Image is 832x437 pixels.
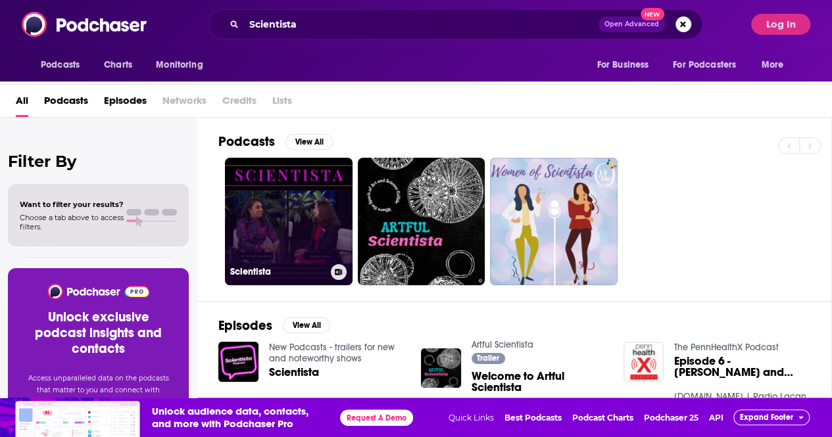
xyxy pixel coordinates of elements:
[673,56,736,74] span: For Podcasters
[624,342,664,382] img: Episode 6 - Gregg Khodorov and Julia Tartaglia, BEN and The Scientista Foundation
[641,8,664,20] span: New
[599,16,665,32] button: Open AdvancedNew
[222,90,257,117] span: Credits
[8,152,189,171] h2: Filter By
[22,12,148,37] img: Podchaser - Follow, Share and Rate Podcasts
[147,53,220,78] button: open menu
[733,409,810,425] button: Expand Footer
[47,284,150,299] img: Podchaser - Follow, Share and Rate Podcasts
[674,356,810,378] a: Episode 6 - Gregg Khodorov and Julia Tartaglia, BEN and The Scientista Foundation
[752,53,800,78] button: open menu
[156,56,203,74] span: Monitoring
[104,90,147,117] a: Episodes
[643,413,698,423] a: Podchaser 25
[272,90,292,117] span: Lists
[472,371,608,393] a: Welcome to Artful Scientista
[751,14,810,35] button: Log In
[477,354,499,362] span: Trailer
[421,348,461,388] img: Welcome to Artful Scientista
[16,90,28,117] a: All
[20,213,124,231] span: Choose a tab above to access filters.
[104,56,132,74] span: Charts
[44,90,88,117] a: Podcasts
[15,401,142,437] img: Insights visual
[152,405,330,430] span: Unlock audience data, contacts, and more with Podchaser Pro
[20,200,124,209] span: Want to filter your results?
[230,266,326,277] h3: Scientista
[762,56,784,74] span: More
[218,317,330,334] a: EpisodesView All
[674,342,779,353] a: The PennHealthX Podcast
[740,413,793,422] span: Expand Footer
[597,56,648,74] span: For Business
[24,373,173,408] p: Access unparalleled data on the podcasts that matter to you and connect with confidence.
[283,317,330,333] button: View All
[32,53,97,78] button: open menu
[24,310,173,357] h3: Unlock exclusive podcast insights and contacts
[41,56,80,74] span: Podcasts
[448,413,493,423] span: Quick Links
[504,413,561,423] a: Best Podcasts
[708,413,723,423] a: API
[572,413,633,423] a: Podcast Charts
[472,339,533,350] a: Artful Scientista
[218,133,333,150] a: PodcastsView All
[218,342,258,382] img: Scientista
[269,367,319,378] a: Scientista
[340,409,413,426] button: Request A Demo
[208,9,702,39] div: Search podcasts, credits, & more...
[218,133,275,150] h2: Podcasts
[664,53,755,78] button: open menu
[269,342,395,364] a: New Podcasts - trailers for new and noteworthy shows
[218,317,272,334] h2: Episodes
[95,53,140,78] a: Charts
[244,14,599,35] input: Search podcasts, credits, & more...
[587,53,665,78] button: open menu
[674,356,810,378] span: Episode 6 - [PERSON_NAME] and [PERSON_NAME], [PERSON_NAME] and The Scientista Foundation
[162,90,207,117] span: Networks
[604,21,659,28] span: Open Advanced
[225,158,353,285] a: Scientista
[285,134,333,150] button: View All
